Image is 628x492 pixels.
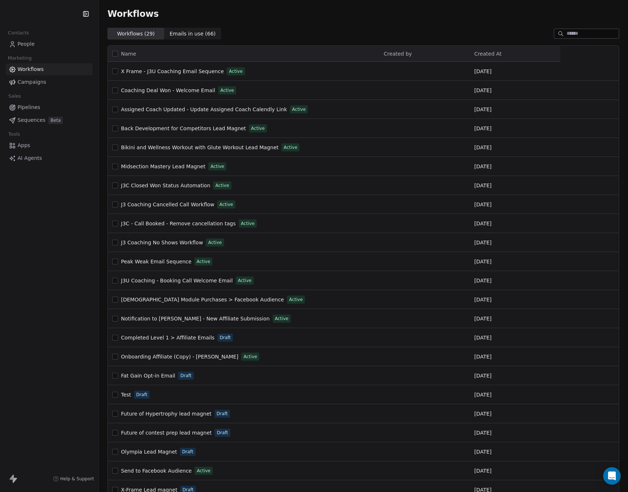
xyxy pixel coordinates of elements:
[121,448,177,455] a: Olympia Lead Magnet
[5,53,35,64] span: Marketing
[121,468,192,474] span: Send to Facebook Audience
[474,467,491,474] span: [DATE]
[121,125,246,131] span: Back Development for Competitors Lead Magnet
[121,449,177,455] span: Olympia Lead Magnet
[5,27,32,38] span: Contacts
[121,259,192,264] span: Peak Weak Email Sequence
[474,410,491,417] span: [DATE]
[18,78,46,86] span: Campaigns
[121,372,175,379] a: Fat Gain Opt-in Email
[121,125,246,132] a: Back Development for Competitors Lead Magnet
[217,429,228,436] span: Draft
[121,50,136,58] span: Name
[121,144,279,151] a: Bikini and Wellness Workout with Glute Workout Lead Magnet
[474,277,491,284] span: [DATE]
[6,114,92,126] a: SequencesBeta
[474,163,491,170] span: [DATE]
[121,164,205,169] span: Midsection Mastery Lead Magnet
[197,467,210,474] span: Active
[121,68,224,74] span: X Frame - J3U Coaching Email Sequence
[474,144,491,151] span: [DATE]
[474,372,491,379] span: [DATE]
[60,476,94,482] span: Help & Support
[121,106,287,113] a: Assigned Coach Updated - Update Assigned Coach Calendly Link
[241,220,254,227] span: Active
[211,163,224,170] span: Active
[474,68,491,75] span: [DATE]
[121,87,215,94] a: Coaching Deal Won - Welcome Email
[18,154,42,162] span: AI Agents
[121,315,270,322] a: Notification to [PERSON_NAME] - New Affiliate Submission
[251,125,265,132] span: Active
[474,51,502,57] span: Created At
[121,144,279,150] span: Bikini and Wellness Workout with Glute Workout Lead Magnet
[197,258,210,265] span: Active
[6,101,92,113] a: Pipelines
[121,316,270,322] span: Notification to [PERSON_NAME] - New Affiliate Submission
[474,125,491,132] span: [DATE]
[474,429,491,436] span: [DATE]
[18,40,35,48] span: People
[474,239,491,246] span: [DATE]
[121,335,215,341] span: Completed Level 1 > Affiliate Emails
[474,448,491,455] span: [DATE]
[121,410,212,417] a: Future of Hypertrophy lead magnet
[121,240,203,245] span: J3 Coaching No Shows Workflow
[48,117,63,124] span: Beta
[121,87,215,93] span: Coaching Deal Won - Welcome Email
[603,467,621,485] div: Open Intercom Messenger
[474,334,491,341] span: [DATE]
[18,65,44,73] span: Workflows
[474,391,491,398] span: [DATE]
[121,182,210,189] a: J3C Closed Won Status Automation
[121,391,131,398] a: Test
[121,334,215,341] a: Completed Level 1 > Affiliate Emails
[229,68,242,75] span: Active
[217,410,228,417] span: Draft
[18,142,30,149] span: Apps
[121,106,287,112] span: Assigned Coach Updated - Update Assigned Coach Calendly Link
[121,202,214,207] span: J3 Coaching Cancelled Call Workflow
[6,38,92,50] a: People
[121,221,236,226] span: J3C - Call Booked - Remove cancellation tags
[474,353,491,360] span: [DATE]
[5,129,23,140] span: Tools
[121,239,203,246] a: J3 Coaching No Shows Workflow
[292,106,306,113] span: Active
[18,116,45,124] span: Sequences
[107,9,159,19] span: Workflows
[6,63,92,75] a: Workflows
[121,201,214,208] a: J3 Coaching Cancelled Call Workflow
[474,201,491,208] span: [DATE]
[289,296,303,303] span: Active
[136,391,147,398] span: Draft
[220,87,234,94] span: Active
[121,220,236,227] a: J3C - Call Booked - Remove cancellation tags
[208,239,222,246] span: Active
[5,91,24,102] span: Sales
[6,76,92,88] a: Campaigns
[474,296,491,303] span: [DATE]
[121,278,233,283] span: J3U Coaching - Booking Call Welcome Email
[220,334,231,341] span: Draft
[170,30,216,38] span: Emails in use ( 66 )
[284,144,297,151] span: Active
[384,51,412,57] span: Created by
[121,430,212,436] span: Future of contest prep lead magnet
[121,296,284,303] a: [DEMOGRAPHIC_DATA] Module Purchases > Facebook Audience
[474,106,491,113] span: [DATE]
[121,392,131,398] span: Test
[6,139,92,151] a: Apps
[121,411,212,417] span: Future of Hypertrophy lead magnet
[121,354,238,360] span: Onboarding Affiliate (Copy) - [PERSON_NAME]
[275,315,288,322] span: Active
[18,104,40,111] span: Pipelines
[121,163,205,170] a: Midsection Mastery Lead Magnet
[180,372,191,379] span: Draft
[121,353,238,360] a: Onboarding Affiliate (Copy) - [PERSON_NAME]
[121,373,175,379] span: Fat Gain Opt-in Email
[182,448,193,455] span: Draft
[474,182,491,189] span: [DATE]
[474,87,491,94] span: [DATE]
[53,476,94,482] a: Help & Support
